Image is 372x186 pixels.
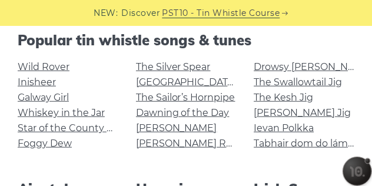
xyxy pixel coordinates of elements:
a: The Kesh Jig [254,92,313,103]
a: The Sailor’s Hornpipe [136,92,235,103]
a: Dawning of the Day [136,107,230,118]
a: Inisheer [18,77,56,88]
a: PST10 - Tin Whistle Course [162,6,280,20]
a: The Swallowtail Jig [254,77,342,88]
a: Galway Girl [18,92,69,103]
span: Discover [122,6,161,20]
a: Tabhair dom do lámh [254,138,354,149]
a: [PERSON_NAME] [136,122,217,134]
a: [GEOGRAPHIC_DATA] to [GEOGRAPHIC_DATA] [136,77,353,88]
a: Ievan Polkka [254,122,314,134]
a: [PERSON_NAME] Jig [254,107,351,118]
h2: Popular tin whistle songs & tunes [18,32,354,49]
a: [PERSON_NAME] Reel [136,138,241,149]
a: The Silver Spear [136,61,211,72]
a: Wild Rover [18,61,69,72]
a: Foggy Dew [18,138,72,149]
span: NEW: [94,6,118,20]
a: Star of the County Down [18,122,135,134]
a: Whiskey in the Jar [18,107,105,118]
